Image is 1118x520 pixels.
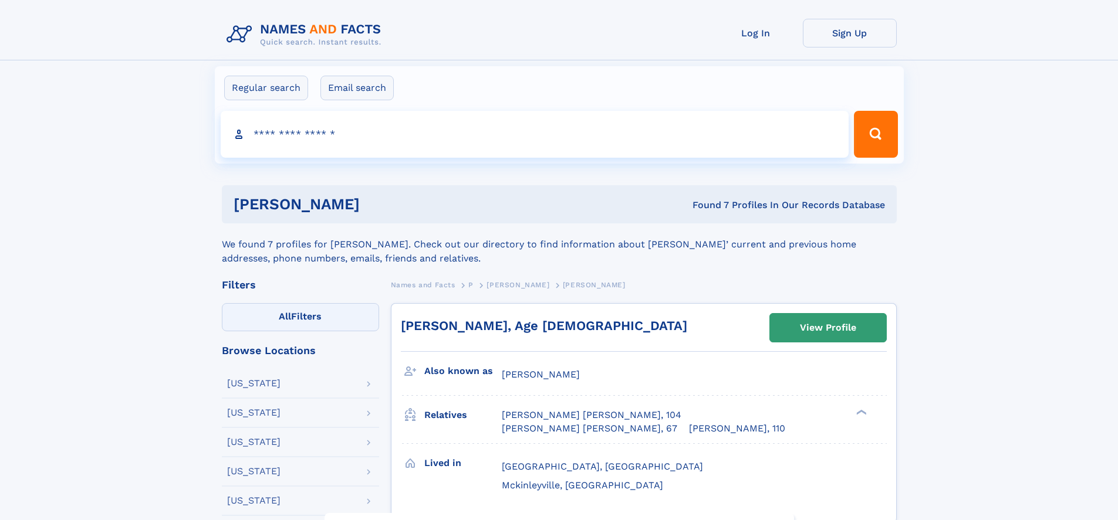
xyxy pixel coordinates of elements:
[221,111,849,158] input: search input
[563,281,626,289] span: [PERSON_NAME]
[526,199,885,212] div: Found 7 Profiles In Our Records Database
[320,76,394,100] label: Email search
[222,345,379,356] div: Browse Locations
[487,277,549,292] a: [PERSON_NAME]
[227,437,281,447] div: [US_STATE]
[222,280,379,290] div: Filters
[502,461,703,472] span: [GEOGRAPHIC_DATA], [GEOGRAPHIC_DATA]
[227,408,281,417] div: [US_STATE]
[502,480,663,491] span: Mckinleyville, [GEOGRAPHIC_DATA]
[502,409,681,422] a: [PERSON_NAME] [PERSON_NAME], 104
[853,409,867,416] div: ❯
[800,314,856,341] div: View Profile
[391,277,455,292] a: Names and Facts
[468,277,474,292] a: P
[854,111,897,158] button: Search Button
[709,19,803,47] a: Log In
[502,369,580,380] span: [PERSON_NAME]
[468,281,474,289] span: P
[224,76,308,100] label: Regular search
[424,361,502,381] h3: Also known as
[222,19,391,50] img: Logo Names and Facts
[502,422,677,435] a: [PERSON_NAME] [PERSON_NAME], 67
[222,303,379,331] label: Filters
[227,496,281,505] div: [US_STATE]
[222,223,897,266] div: We found 7 profiles for [PERSON_NAME]. Check out our directory to find information about [PERSON_...
[227,467,281,476] div: [US_STATE]
[227,379,281,388] div: [US_STATE]
[279,311,291,322] span: All
[424,405,502,425] h3: Relatives
[424,453,502,473] h3: Lived in
[234,197,526,212] h1: [PERSON_NAME]
[803,19,897,47] a: Sign Up
[401,318,687,333] a: [PERSON_NAME], Age [DEMOGRAPHIC_DATA]
[689,422,785,435] a: [PERSON_NAME], 110
[487,281,549,289] span: [PERSON_NAME]
[770,314,886,342] a: View Profile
